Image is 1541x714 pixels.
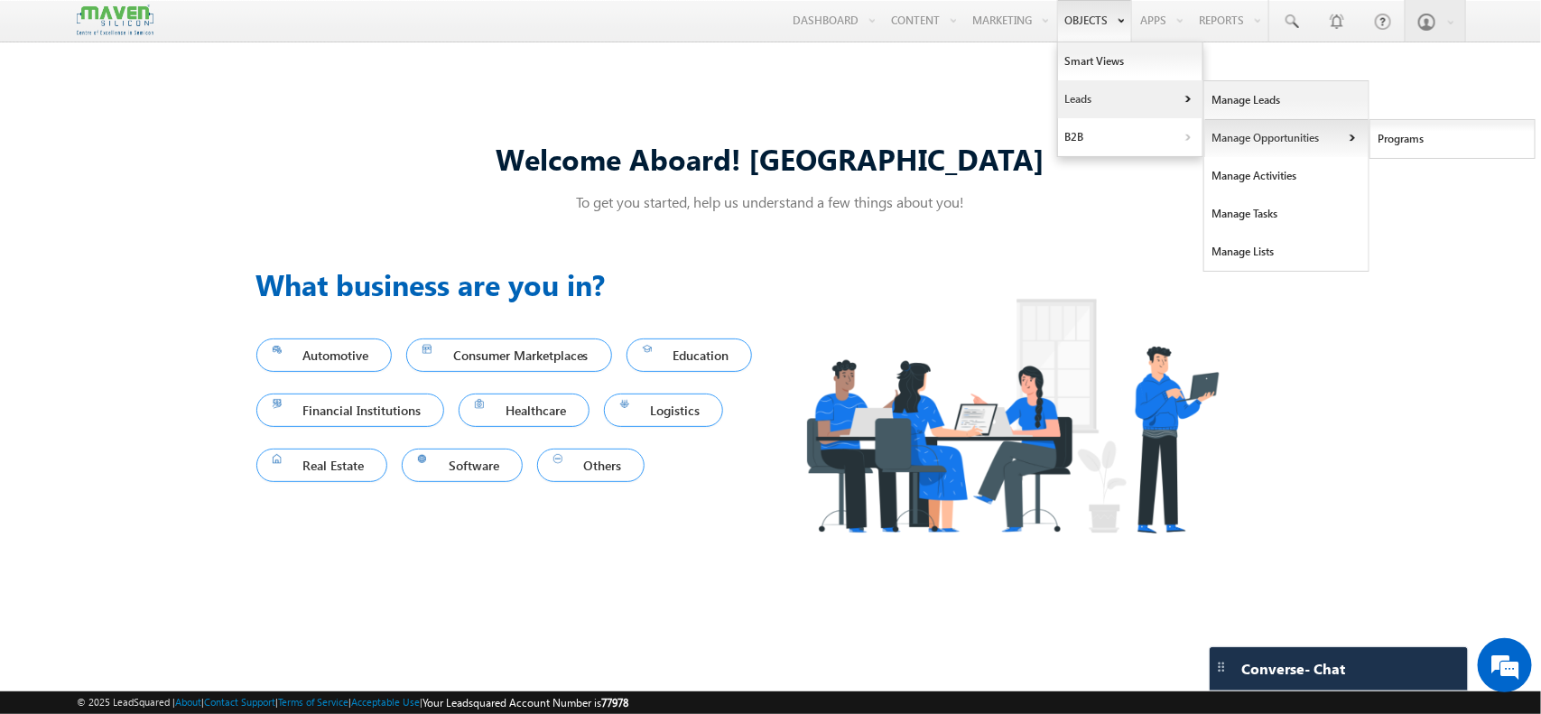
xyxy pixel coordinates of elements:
span: Healthcare [475,398,573,422]
span: Logistics [620,398,708,422]
a: Manage Lists [1204,233,1369,271]
span: Consumer Marketplaces [422,343,596,367]
a: Manage Leads [1204,81,1369,119]
h3: What business are you in? [256,263,771,306]
span: Your Leadsquared Account Number is [422,696,628,709]
a: Acceptable Use [351,696,420,708]
a: Manage Opportunities [1204,119,1369,157]
span: Financial Institutions [273,398,429,422]
a: Manage Tasks [1204,195,1369,233]
a: Terms of Service [278,696,348,708]
a: Leads [1058,80,1202,118]
span: Others [553,453,629,478]
a: About [175,696,201,708]
img: Industry.png [771,263,1253,569]
a: Programs [1370,120,1536,158]
a: Manage Activities [1204,157,1369,195]
img: Custom Logo [77,5,153,36]
span: Converse - Chat [1241,661,1345,677]
span: Real Estate [273,453,372,478]
span: © 2025 LeadSquared | | | | | [77,694,628,711]
a: Smart Views [1058,42,1202,80]
span: Education [643,343,737,367]
span: Software [418,453,506,478]
a: Contact Support [204,696,275,708]
img: carter-drag [1214,660,1229,674]
div: Welcome Aboard! [GEOGRAPHIC_DATA] [256,139,1286,178]
span: Automotive [273,343,376,367]
a: B2B [1058,118,1202,156]
span: 77978 [601,696,628,709]
p: To get you started, help us understand a few things about you! [256,192,1286,211]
